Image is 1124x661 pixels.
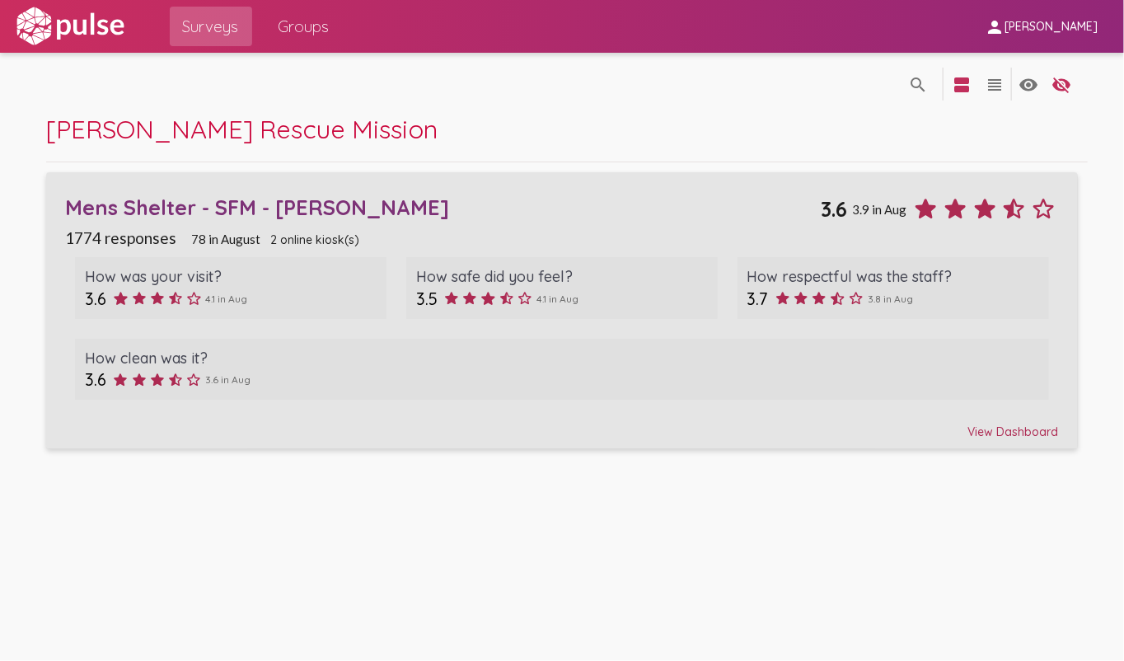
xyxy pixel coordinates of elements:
[270,232,359,247] span: 2 online kiosk(s)
[747,288,769,309] span: 3.7
[985,17,1005,37] mat-icon: person
[1051,75,1071,95] mat-icon: language
[46,113,438,145] span: [PERSON_NAME] Rescue Mission
[902,68,934,101] button: language
[265,7,343,46] a: Groups
[170,7,252,46] a: Surveys
[536,293,578,305] span: 4.1 in Aug
[85,288,106,309] span: 3.6
[13,6,127,47] img: white-logo.svg
[191,232,260,246] span: 78 in August
[46,172,1079,449] a: Mens Shelter - SFM - [PERSON_NAME]3.63.9 in Aug1774 responses78 in August2 online kiosk(s)How was...
[985,75,1005,95] mat-icon: language
[908,75,928,95] mat-icon: language
[747,267,1039,286] div: How respectful was the staff?
[206,373,251,386] span: 3.6 in Aug
[952,75,972,95] mat-icon: language
[206,293,248,305] span: 4.1 in Aug
[821,196,847,222] span: 3.6
[66,228,177,247] span: 1774 responses
[1045,68,1078,101] button: language
[85,267,377,286] div: How was your visit?
[1012,68,1045,101] button: language
[416,288,438,309] span: 3.5
[972,11,1111,41] button: [PERSON_NAME]
[1005,20,1098,35] span: [PERSON_NAME]
[183,12,239,41] span: Surveys
[85,349,1039,368] div: How clean was it?
[66,195,822,220] div: Mens Shelter - SFM - [PERSON_NAME]
[945,68,978,101] button: language
[66,410,1059,439] div: View Dashboard
[279,12,330,41] span: Groups
[868,293,913,305] span: 3.8 in Aug
[852,202,906,217] span: 3.9 in Aug
[416,267,708,286] div: How safe did you feel?
[978,68,1011,101] button: language
[85,369,106,390] span: 3.6
[1019,75,1038,95] mat-icon: language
